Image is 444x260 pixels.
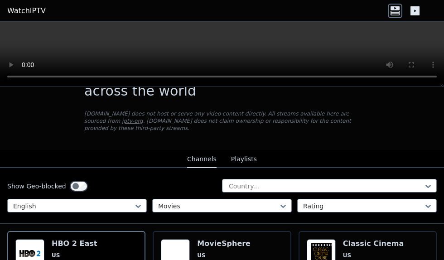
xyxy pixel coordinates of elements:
a: iptv-org [122,118,143,124]
a: WatchIPTV [7,5,46,16]
h6: HBO 2 East [52,239,97,248]
h6: Classic Cinema [343,239,404,248]
span: US [343,252,351,259]
p: [DOMAIN_NAME] does not host or serve any video content directly. All streams available here are s... [84,110,360,132]
span: US [197,252,205,259]
label: Show Geo-blocked [7,182,66,191]
button: Playlists [231,151,257,168]
button: Channels [187,151,217,168]
span: US [52,252,60,259]
h6: MovieSphere [197,239,251,248]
